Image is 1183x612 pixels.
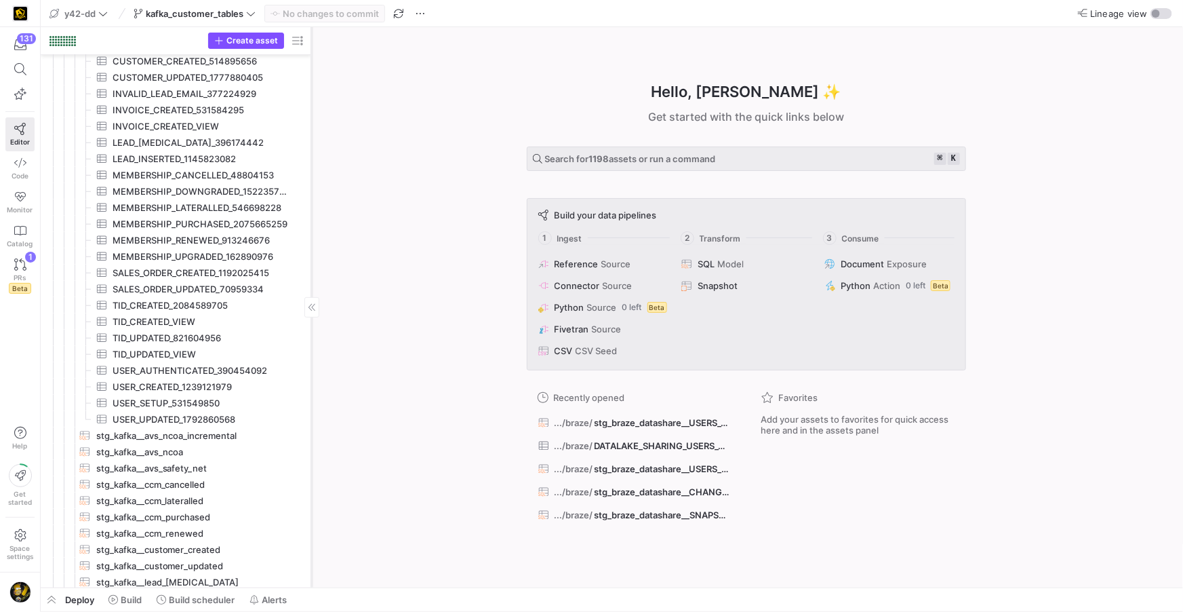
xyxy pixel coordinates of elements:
span: Deploy [65,594,94,605]
span: Beta [931,280,950,291]
span: Space settings [7,544,33,560]
span: Source [603,280,633,291]
span: CSV [555,345,573,356]
span: Python [841,280,870,291]
span: Model [717,259,744,269]
span: stg_braze_datashare__USERS_CANVAS_ENTRY_SHARED_ALL [595,417,731,428]
span: stg_braze_datashare__SNAPSHOTS_CANVAS_VARIATION [595,510,731,520]
button: Getstarted [5,459,35,512]
button: Search for1198assets or run a command⌘k [527,147,966,171]
span: Source [601,259,631,269]
span: Beta [647,302,667,313]
button: Build [102,588,148,611]
span: Source [587,302,617,313]
div: 1 [25,252,36,263]
a: https://storage.googleapis.com/y42-prod-data-exchange/images/uAsz27BndGEK0hZWDFeOjoxA7jCwgK9jE472... [5,2,35,25]
div: 131 [17,33,36,44]
span: kafka_customer_tables [146,8,243,19]
span: 0 left [906,281,925,290]
button: CSVCSV Seed [536,343,670,359]
span: Alerts [262,594,287,605]
span: Help [12,442,28,450]
button: .../braze/stg_braze_datashare__SNAPSHOTS_CANVAS_VARIATION [535,506,734,524]
span: stg_braze_datashare__CHANGELOGS_CANVAS [595,486,731,497]
span: DATALAKE_SHARING_USERS_CANVAS_ENTRY_SHARED_ALL [595,440,731,451]
button: kafka_customer_tables [130,5,259,22]
kbd: k [948,153,960,165]
button: https://storage.googleapis.com/y42-prod-data-exchange/images/TkyYhdVHAhZk5dk8nd6xEeaFROCiqfTYinc7... [5,578,35,607]
button: y42-dd [46,5,111,22]
button: .../braze/DATALAKE_SHARING_USERS_CANVAS_ENTRY_SHARED_ALL [535,437,734,455]
button: Build scheduler [151,588,241,611]
span: Document [841,259,884,269]
span: .../braze/ [555,510,593,520]
span: .../braze/ [555,463,593,474]
span: Exposure [887,259,927,269]
span: Build [121,594,142,605]
span: Build scheduler [169,594,235,605]
img: https://storage.googleapis.com/y42-prod-data-exchange/images/TkyYhdVHAhZk5dk8nd6xEeaFROCiqfTYinc7... [9,581,31,603]
button: DocumentExposure [822,256,957,272]
button: PythonSource0 leftBeta [536,299,670,315]
span: Python [555,302,584,313]
button: FivetranSource [536,321,670,337]
span: Connector [555,280,600,291]
span: .../braze/ [555,417,593,428]
span: .../braze/ [555,486,593,497]
span: .../braze/ [555,440,593,451]
span: Source [592,324,622,334]
span: Catalog [7,240,33,248]
button: Help [5,421,35,456]
span: y42-dd [64,8,96,19]
button: .../braze/stg_braze_datashare__USERS_MESSAGES_SMS_REJECTION [535,460,734,478]
button: 131 [5,33,35,57]
span: Snapshot [698,280,738,291]
span: Reference [555,259,599,269]
span: Beta [9,283,31,294]
button: .../braze/stg_braze_datashare__USERS_CANVAS_ENTRY_SHARED_ALL [535,414,734,432]
span: PRs [14,273,26,282]
span: Action [873,280,900,291]
a: Spacesettings [5,523,35,567]
button: .../braze/stg_braze_datashare__CHANGELOGS_CANVAS [535,483,734,501]
img: https://storage.googleapis.com/y42-prod-data-exchange/images/uAsz27BndGEK0hZWDFeOjoxA7jCwgK9jE472... [14,7,27,20]
a: PRsBeta1 [5,253,35,299]
span: Lineage view [1090,8,1148,19]
span: stg_braze_datashare__USERS_MESSAGES_SMS_REJECTION [595,463,731,474]
span: SQL [698,259,715,269]
button: ReferenceSource [536,256,670,272]
kbd: ⌘ [934,153,946,165]
span: CSV Seed [576,345,618,356]
a: Catalog [5,219,35,253]
a: Editor [5,117,35,151]
a: Monitor [5,185,35,219]
button: PythonAction0 leftBeta [822,278,957,294]
span: Code [12,172,28,180]
span: Monitor [7,206,33,214]
span: Fivetran [555,324,589,334]
span: Get started [8,490,32,506]
span: Search for assets or run a command [545,153,716,164]
button: ConnectorSource [536,278,670,294]
strong: 1198 [589,153,609,164]
span: Editor [10,138,30,146]
button: Alerts [243,588,293,611]
span: 0 left [622,303,642,312]
a: Code [5,151,35,185]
